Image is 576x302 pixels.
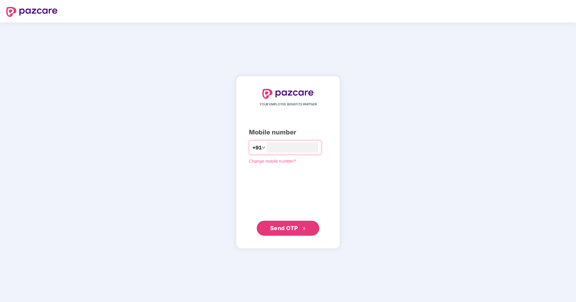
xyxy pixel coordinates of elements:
[302,227,306,231] span: double-right
[260,102,317,107] span: YOUR EMPLOYEE BENEFITS PARTNER
[270,225,298,231] span: Send OTP
[257,221,319,236] button: Send OTPdouble-right
[249,128,327,137] div: Mobile number
[249,159,296,164] a: Change mobile number?
[6,7,58,17] img: logo
[252,144,262,152] span: +91
[262,89,314,99] img: logo
[262,146,265,149] span: down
